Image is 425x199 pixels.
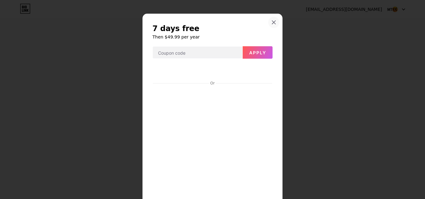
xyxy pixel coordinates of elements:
[243,46,273,59] button: Apply
[249,50,266,55] span: Apply
[153,64,272,79] iframe: Secure payment button frame
[209,81,216,86] div: Or
[152,24,199,34] span: 7 days free
[152,34,273,40] h6: Then $49.99 per year
[153,47,242,59] input: Coupon code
